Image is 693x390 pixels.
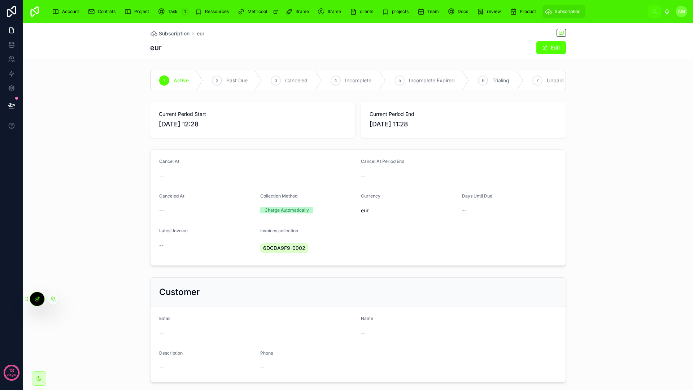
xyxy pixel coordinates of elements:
[62,9,79,14] span: Account
[427,9,439,14] span: Team
[507,5,541,18] a: Product
[150,43,162,53] h1: eur
[159,110,346,118] span: Current Period Start
[9,367,14,374] p: 13
[361,329,365,337] span: --
[370,110,557,118] span: Current Period End
[283,5,314,18] a: Iframe
[260,364,265,371] span: --
[328,9,341,14] span: Iframe
[159,242,164,249] span: --
[180,7,189,16] div: 1
[398,78,401,83] span: 5
[226,77,248,84] span: Past Due
[205,9,229,14] span: Ressources
[361,207,456,214] span: eur
[536,78,539,83] span: 7
[122,5,154,18] a: Project
[409,77,455,84] span: Incomplete Expired
[260,228,298,233] span: Invoices collection
[315,5,346,18] a: Iframe
[159,159,179,164] span: Cancel At
[445,5,473,18] a: Docs
[159,329,164,337] span: --
[50,5,84,18] a: Account
[98,9,115,14] span: Contrats
[159,30,189,37] span: Subscription
[150,30,189,37] a: Subscription
[678,9,685,14] span: AM
[29,6,40,17] img: App logo
[164,78,165,83] span: 1
[361,172,365,179] span: --
[263,244,305,252] span: 6DCDA9F9-0002
[260,193,297,199] span: Collection Method
[520,9,536,14] span: Product
[360,9,373,14] span: clients
[345,77,371,84] span: Incomplete
[193,5,234,18] a: Ressources
[7,370,16,380] p: days
[134,9,149,14] span: Project
[86,5,121,18] a: Contrats
[361,193,380,199] span: Currency
[216,78,218,83] span: 2
[334,78,337,83] span: 4
[475,5,506,18] a: review
[168,9,178,14] span: Task
[159,172,164,179] span: --
[547,77,564,84] span: Unpaid
[542,5,585,18] a: Subscription
[159,316,170,321] span: Email
[392,9,409,14] span: projects
[159,286,200,298] h2: Customer
[536,41,566,54] button: Edit
[174,77,189,84] span: Active
[361,316,373,321] span: Name
[260,350,273,356] span: Phone
[348,5,378,18] a: clients
[235,5,282,18] a: Metricool
[159,228,188,233] span: Latest Invoice
[248,9,267,14] span: Metricool
[159,193,184,199] span: Canceled At
[415,5,444,18] a: Team
[487,9,501,14] span: review
[159,119,346,129] span: [DATE] 12:28
[462,193,492,199] span: Days Until Due
[275,78,277,83] span: 3
[265,207,309,213] div: Charge Automatically
[458,9,468,14] span: Docs
[159,207,164,214] span: --
[462,207,466,214] span: --
[361,159,404,164] span: Cancel At Period End
[482,78,484,83] span: 6
[159,350,183,356] span: Description
[555,9,580,14] span: Subscription
[296,9,309,14] span: Iframe
[380,5,414,18] a: projects
[46,4,648,19] div: scrollable content
[285,77,308,84] span: Canceled
[156,5,191,18] a: Task1
[197,30,204,37] a: eur
[492,77,509,84] span: Trialing
[370,119,557,129] span: [DATE] 11:28
[159,364,164,371] span: --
